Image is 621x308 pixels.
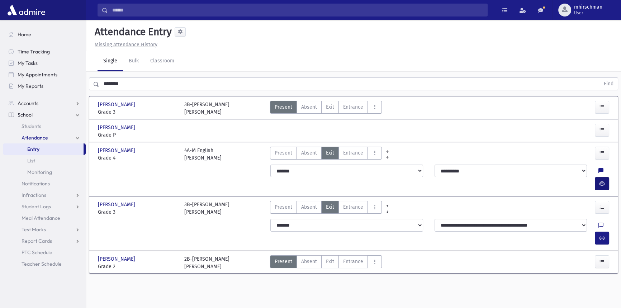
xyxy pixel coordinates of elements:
[18,83,43,89] span: My Reports
[3,29,86,40] a: Home
[326,103,334,111] span: Exit
[92,26,172,38] h5: Attendance Entry
[27,157,35,164] span: List
[22,226,46,233] span: Test Marks
[27,146,39,152] span: Entry
[184,147,222,162] div: 4A-M English [PERSON_NAME]
[275,149,292,157] span: Present
[18,71,57,78] span: My Appointments
[98,101,137,108] span: [PERSON_NAME]
[22,180,50,187] span: Notifications
[3,166,86,178] a: Monitoring
[301,149,317,157] span: Absent
[18,100,38,106] span: Accounts
[343,203,363,211] span: Entrance
[22,134,48,141] span: Attendance
[22,261,62,267] span: Teacher Schedule
[3,258,86,270] a: Teacher Schedule
[22,203,51,210] span: Student Logs
[98,51,123,71] a: Single
[326,149,334,157] span: Exit
[574,4,602,10] span: mhirschman
[275,103,292,111] span: Present
[108,4,487,16] input: Search
[270,201,382,216] div: AttTypes
[270,101,382,116] div: AttTypes
[275,258,292,265] span: Present
[22,215,60,221] span: Meal Attendance
[95,42,157,48] u: Missing Attendance History
[3,120,86,132] a: Students
[301,103,317,111] span: Absent
[270,147,382,162] div: AttTypes
[3,69,86,80] a: My Appointments
[3,247,86,258] a: PTC Schedule
[18,60,38,66] span: My Tasks
[98,131,177,139] span: Grade P
[144,51,180,71] a: Classroom
[3,235,86,247] a: Report Cards
[3,46,86,57] a: Time Tracking
[574,10,602,16] span: User
[98,124,137,131] span: [PERSON_NAME]
[27,169,52,175] span: Monitoring
[98,154,177,162] span: Grade 4
[98,263,177,270] span: Grade 2
[22,123,41,129] span: Students
[301,203,317,211] span: Absent
[184,101,229,116] div: 3B-[PERSON_NAME] [PERSON_NAME]
[22,238,52,244] span: Report Cards
[22,192,46,198] span: Infractions
[98,208,177,216] span: Grade 3
[98,147,137,154] span: [PERSON_NAME]
[343,149,363,157] span: Entrance
[326,203,334,211] span: Exit
[22,249,52,256] span: PTC Schedule
[123,51,144,71] a: Bulk
[3,201,86,212] a: Student Logs
[3,212,86,224] a: Meal Attendance
[3,155,86,166] a: List
[3,132,86,143] a: Attendance
[343,103,363,111] span: Entrance
[18,48,50,55] span: Time Tracking
[6,3,47,17] img: AdmirePro
[343,258,363,265] span: Entrance
[3,80,86,92] a: My Reports
[3,109,86,120] a: School
[326,258,334,265] span: Exit
[92,42,157,48] a: Missing Attendance History
[18,112,33,118] span: School
[3,224,86,235] a: Test Marks
[184,255,229,270] div: 2B-[PERSON_NAME] [PERSON_NAME]
[3,143,84,155] a: Entry
[3,98,86,109] a: Accounts
[3,189,86,201] a: Infractions
[270,255,382,270] div: AttTypes
[18,31,31,38] span: Home
[3,178,86,189] a: Notifications
[98,201,137,208] span: [PERSON_NAME]
[184,201,229,216] div: 3B-[PERSON_NAME] [PERSON_NAME]
[3,57,86,69] a: My Tasks
[275,203,292,211] span: Present
[599,78,618,90] button: Find
[98,108,177,116] span: Grade 3
[301,258,317,265] span: Absent
[98,255,137,263] span: [PERSON_NAME]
